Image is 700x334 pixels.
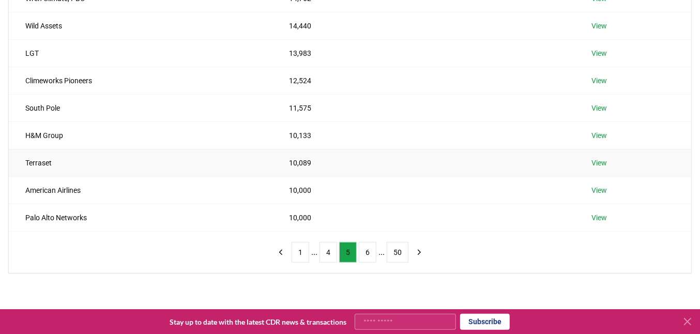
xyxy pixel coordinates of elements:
[591,158,607,168] a: View
[591,21,607,31] a: View
[272,39,575,67] td: 13,983
[272,176,575,204] td: 10,000
[9,94,272,122] td: South Pole
[272,149,575,176] td: 10,089
[591,75,607,86] a: View
[591,48,607,58] a: View
[9,204,272,231] td: Palo Alto Networks
[9,12,272,39] td: Wild Assets
[272,12,575,39] td: 14,440
[272,122,575,149] td: 10,133
[272,204,575,231] td: 10,000
[359,242,376,263] button: 6
[9,122,272,149] td: H&M Group
[378,246,385,259] li: ...
[591,103,607,113] a: View
[387,242,408,263] button: 50
[591,212,607,223] a: View
[272,94,575,122] td: 11,575
[319,242,337,263] button: 4
[9,176,272,204] td: American Airlines
[292,242,309,263] button: 1
[9,39,272,67] td: LGT
[272,67,575,94] td: 12,524
[9,67,272,94] td: Climeworks Pioneers
[311,246,317,259] li: ...
[272,242,290,263] button: previous page
[410,242,428,263] button: next page
[591,185,607,195] a: View
[591,130,607,141] a: View
[339,242,357,263] button: 5
[9,149,272,176] td: Terraset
